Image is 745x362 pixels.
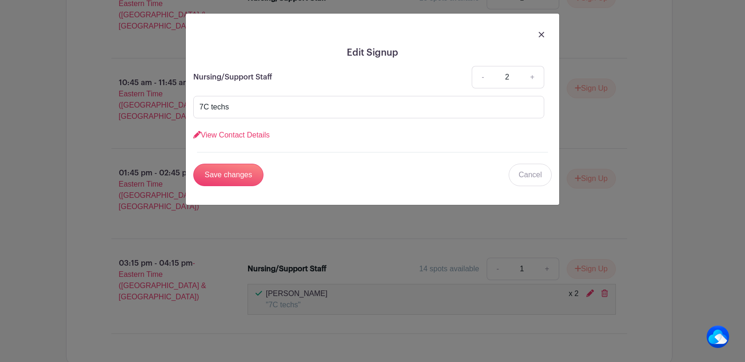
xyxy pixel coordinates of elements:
img: close_button-5f87c8562297e5c2d7936805f587ecaba9071eb48480494691a3f1689db116b3.svg [539,32,544,37]
p: Nursing/Support Staff [193,72,272,83]
a: + [521,66,544,88]
input: Note [193,96,544,118]
h5: Edit Signup [193,47,552,58]
a: View Contact Details [193,131,270,139]
a: Cancel [509,164,552,186]
a: - [472,66,493,88]
input: Save changes [193,164,263,186]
